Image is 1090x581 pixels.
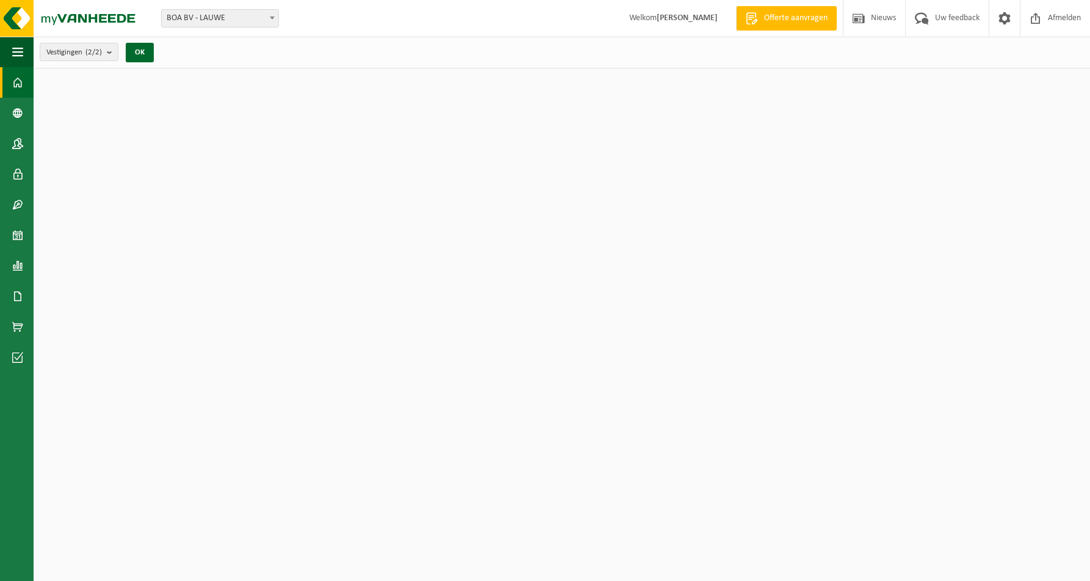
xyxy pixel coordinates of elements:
span: BOA BV - LAUWE [161,9,279,27]
button: Vestigingen(2/2) [40,43,118,61]
a: Offerte aanvragen [736,6,837,31]
span: Vestigingen [46,43,102,62]
count: (2/2) [85,48,102,56]
button: OK [126,43,154,62]
span: BOA BV - LAUWE [162,10,278,27]
span: Offerte aanvragen [761,12,831,24]
strong: [PERSON_NAME] [657,13,718,23]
